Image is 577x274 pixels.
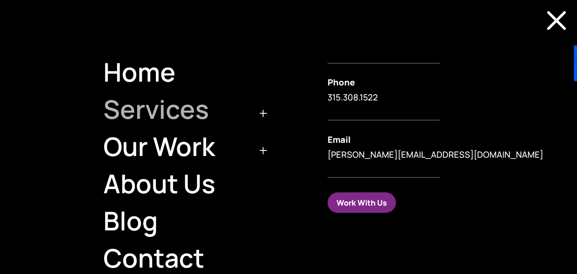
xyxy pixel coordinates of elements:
a: Services [94,91,273,128]
a: Blog [94,202,273,239]
h4: Phone [328,78,577,91]
a: Home [94,53,273,91]
a: Our Work [94,128,273,165]
a: About Us [94,165,273,202]
a: Work With Us [328,192,396,212]
p: [PERSON_NAME][EMAIL_ADDRESS][DOMAIN_NAME] [328,148,577,162]
p: 315.308.1522 [328,91,577,104]
h4: Email [328,136,577,148]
